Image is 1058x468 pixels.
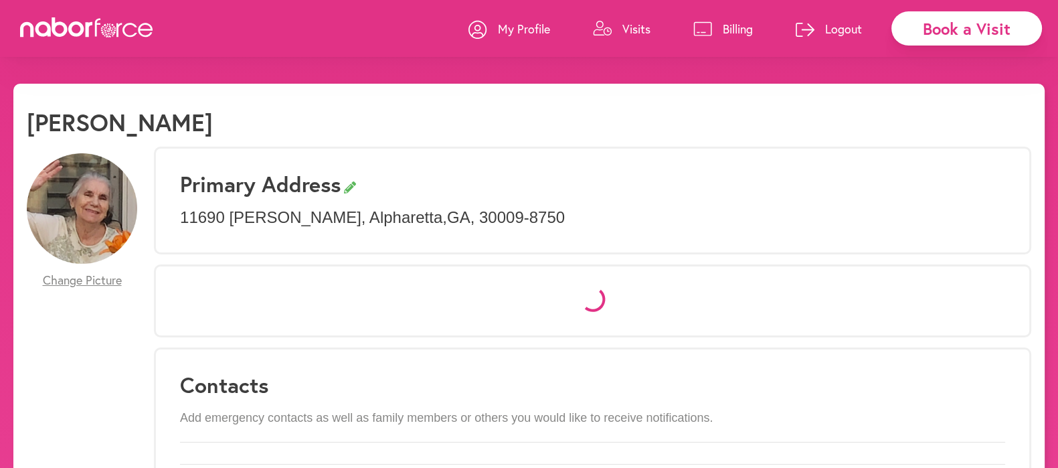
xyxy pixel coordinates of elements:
div: Book a Visit [891,11,1042,46]
span: Change Picture [43,273,122,288]
a: Billing [693,9,753,49]
p: Visits [622,21,650,37]
a: Visits [593,9,650,49]
h1: [PERSON_NAME] [27,108,213,137]
p: Add emergency contacts as well as family members or others you would like to receive notifications. [180,411,1005,426]
p: Logout [825,21,862,37]
p: Billing [723,21,753,37]
a: My Profile [468,9,550,49]
h3: Primary Address [180,171,1005,197]
h3: Contacts [180,372,1005,398]
p: 11690 [PERSON_NAME] , Alpharetta , GA , 30009-8750 [180,208,1005,228]
a: Logout [796,9,862,49]
img: lLx1PYViTfqQPzsPUf0E [27,153,137,264]
p: My Profile [498,21,550,37]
